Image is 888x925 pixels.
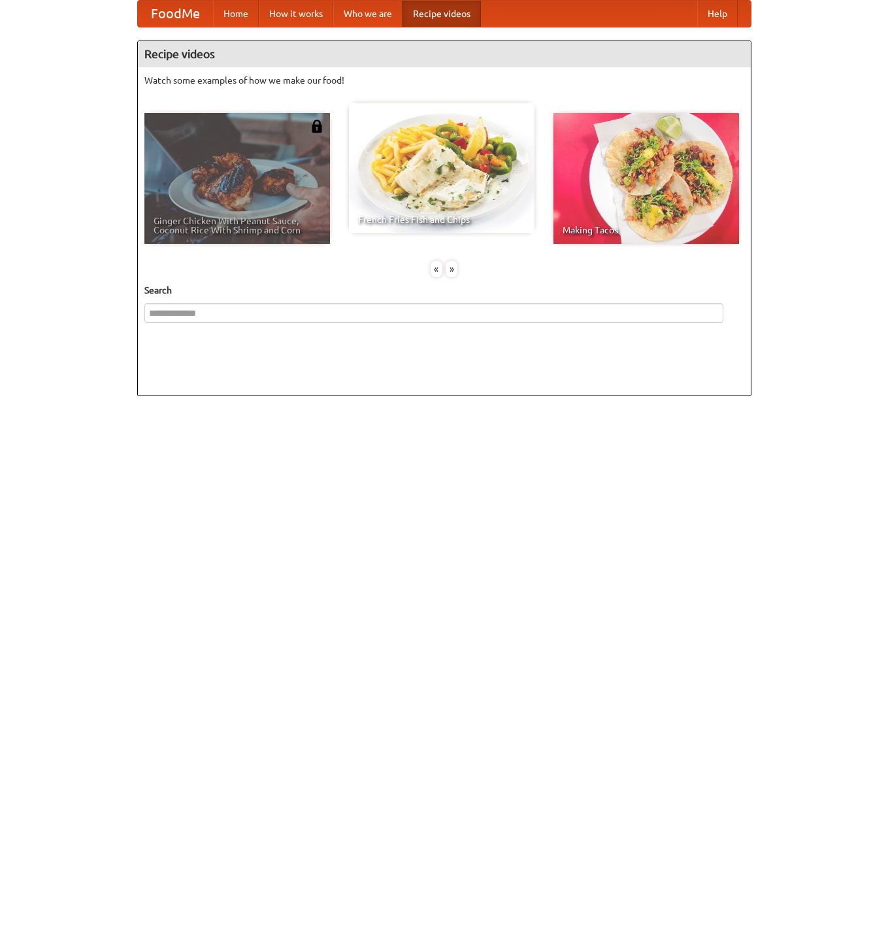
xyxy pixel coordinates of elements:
[431,261,442,277] div: «
[697,1,738,27] a: Help
[144,74,744,87] p: Watch some examples of how we make our food!
[213,1,259,27] a: Home
[333,1,403,27] a: Who we are
[553,113,739,244] a: Making Tacos
[138,1,213,27] a: FoodMe
[563,226,730,235] span: Making Tacos
[349,103,534,233] a: French Fries Fish and Chips
[403,1,481,27] a: Recipe videos
[310,120,323,133] img: 483408.png
[259,1,333,27] a: How it works
[138,41,751,67] h4: Recipe videos
[446,261,457,277] div: »
[144,284,744,297] h5: Search
[358,215,525,224] span: French Fries Fish and Chips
